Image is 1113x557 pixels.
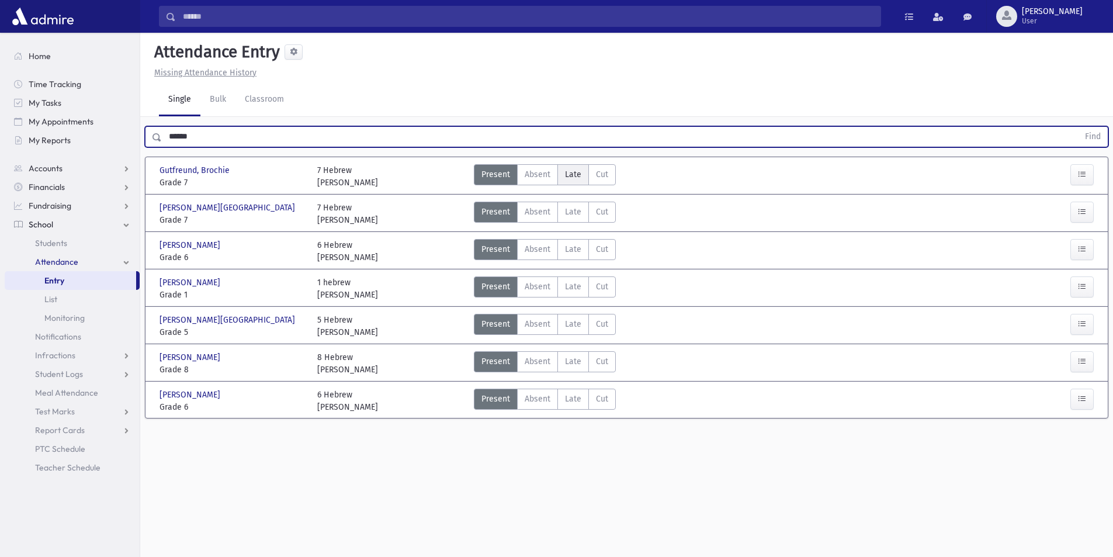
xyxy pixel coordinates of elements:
a: Notifications [5,327,140,346]
span: Infractions [35,350,75,361]
a: My Tasks [5,94,140,112]
span: Cut [596,243,608,255]
span: [PERSON_NAME] [1022,7,1083,16]
span: Teacher Schedule [35,462,100,473]
span: Grade 7 [160,214,306,226]
span: Cut [596,355,608,368]
span: School [29,219,53,230]
a: PTC Schedule [5,440,140,458]
span: Notifications [35,331,81,342]
span: Attendance [35,257,78,267]
span: Absent [525,318,550,330]
span: [PERSON_NAME] [160,276,223,289]
div: AttTypes [474,276,616,301]
span: Late [565,393,581,405]
span: Cut [596,168,608,181]
span: Entry [44,275,64,286]
span: Cut [596,281,608,293]
a: Time Tracking [5,75,140,94]
input: Search [176,6,880,27]
img: AdmirePro [9,5,77,28]
a: Financials [5,178,140,196]
div: 8 Hebrew [PERSON_NAME] [317,351,378,376]
span: Grade 6 [160,251,306,264]
span: [PERSON_NAME] [160,239,223,251]
a: Teacher Schedule [5,458,140,477]
span: Present [481,355,510,368]
div: AttTypes [474,239,616,264]
span: Absent [525,393,550,405]
span: Test Marks [35,406,75,417]
a: Meal Attendance [5,383,140,402]
div: 5 Hebrew [PERSON_NAME] [317,314,378,338]
span: PTC Schedule [35,444,85,454]
div: AttTypes [474,314,616,338]
span: Late [565,168,581,181]
span: List [44,294,57,305]
a: Bulk [200,84,235,116]
span: Gutfreund, Brochie [160,164,232,177]
span: Late [565,281,581,293]
span: [PERSON_NAME][GEOGRAPHIC_DATA] [160,202,297,214]
span: Late [565,355,581,368]
div: AttTypes [474,202,616,226]
span: Absent [525,168,550,181]
span: Present [481,206,510,218]
div: 7 Hebrew [PERSON_NAME] [317,202,378,226]
span: Grade 7 [160,177,306,189]
a: Students [5,234,140,252]
span: [PERSON_NAME][GEOGRAPHIC_DATA] [160,314,297,326]
span: Home [29,51,51,61]
a: Report Cards [5,421,140,440]
a: Monitoring [5,309,140,327]
span: Grade 5 [160,326,306,338]
span: My Tasks [29,98,61,108]
a: Accounts [5,159,140,178]
a: School [5,215,140,234]
div: 6 Hebrew [PERSON_NAME] [317,239,378,264]
span: Present [481,393,510,405]
span: Late [565,318,581,330]
span: Absent [525,206,550,218]
a: Test Marks [5,402,140,421]
div: 7 Hebrew [PERSON_NAME] [317,164,378,189]
a: Student Logs [5,365,140,383]
span: My Appointments [29,116,93,127]
a: Infractions [5,346,140,365]
span: Present [481,281,510,293]
a: Home [5,47,140,65]
div: AttTypes [474,164,616,189]
span: Present [481,243,510,255]
span: Late [565,243,581,255]
a: Classroom [235,84,293,116]
span: Present [481,318,510,330]
u: Missing Attendance History [154,68,256,78]
span: Students [35,238,67,248]
span: Student Logs [35,369,83,379]
a: Attendance [5,252,140,271]
a: My Appointments [5,112,140,131]
span: Cut [596,318,608,330]
span: Absent [525,281,550,293]
span: Grade 6 [160,401,306,413]
div: AttTypes [474,389,616,413]
a: Entry [5,271,136,290]
a: My Reports [5,131,140,150]
span: [PERSON_NAME] [160,389,223,401]
span: Report Cards [35,425,85,435]
span: [PERSON_NAME] [160,351,223,364]
div: 1 hebrew [PERSON_NAME] [317,276,378,301]
span: Time Tracking [29,79,81,89]
span: User [1022,16,1083,26]
span: Cut [596,393,608,405]
span: Financials [29,182,65,192]
a: Missing Attendance History [150,68,256,78]
a: Single [159,84,200,116]
span: Cut [596,206,608,218]
span: Grade 1 [160,289,306,301]
a: Fundraising [5,196,140,215]
span: Late [565,206,581,218]
span: Meal Attendance [35,388,98,398]
span: Grade 8 [160,364,306,376]
span: Fundraising [29,200,71,211]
